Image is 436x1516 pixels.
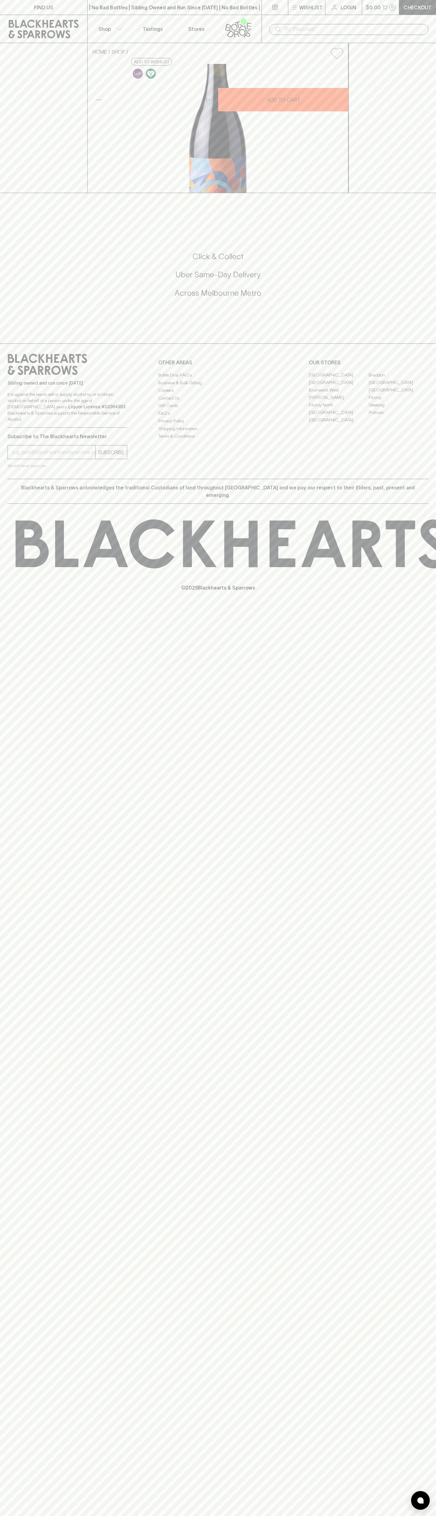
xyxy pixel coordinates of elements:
[133,69,143,79] img: Lo-Fi
[158,425,278,432] a: Shipping Information
[299,4,323,11] p: Wishlist
[369,401,429,409] a: Geelong
[369,386,429,394] a: [GEOGRAPHIC_DATA]
[369,379,429,386] a: [GEOGRAPHIC_DATA]
[7,433,127,440] p: Subscribe to The Blackhearts Newsletter
[7,251,429,262] h5: Click & Collect
[12,484,424,499] p: Blackhearts & Sparrows acknowledges the traditional Custodians of land throughout [GEOGRAPHIC_DAT...
[309,359,429,366] p: OUR STORES
[12,447,95,457] input: e.g. jane@blackheartsandsparrows.com.au
[7,463,127,469] p: We will never spam you
[369,371,429,379] a: Braddon
[34,4,53,11] p: FIND US
[328,46,346,61] button: Add to wishlist
[96,445,127,459] button: SUBSCRIBE
[143,25,163,33] p: Tastings
[131,15,175,43] a: Tastings
[68,404,126,409] strong: Liquor License #32064953
[88,64,348,193] img: 40750.png
[158,379,278,386] a: Business & Bulk Gifting
[391,6,394,9] p: 0
[146,69,156,79] img: Vegan
[404,4,432,11] p: Checkout
[309,409,369,416] a: [GEOGRAPHIC_DATA]
[144,67,157,80] a: Made without the use of any animal products.
[98,449,124,456] p: SUBSCRIBE
[218,88,348,111] button: ADD TO CART
[7,226,429,331] div: Call to action block
[7,288,429,298] h5: Across Melbourne Metro
[417,1497,424,1504] img: bubble-icon
[7,380,127,386] p: Sibling owned and run since [DATE]
[98,25,111,33] p: Shop
[131,67,144,80] a: Some may call it natural, others minimum intervention, either way, it’s hands off & maybe even a ...
[284,24,424,34] input: Try "Pinot noir"
[7,270,429,280] h5: Uber Same-Day Delivery
[309,394,369,401] a: [PERSON_NAME]
[309,401,369,409] a: Fitzroy North
[158,417,278,425] a: Privacy Policy
[175,15,218,43] a: Stores
[158,402,278,410] a: Gift Cards
[158,394,278,402] a: Contact Us
[93,49,107,55] a: HOME
[131,58,172,66] button: Add to wishlist
[309,416,369,424] a: [GEOGRAPHIC_DATA]
[158,359,278,366] p: OTHER AREAS
[158,433,278,440] a: Terms & Conditions
[366,4,381,11] p: $0.00
[188,25,204,33] p: Stores
[112,49,125,55] a: SHOP
[158,372,278,379] a: Bottle Drop FAQ's
[309,379,369,386] a: [GEOGRAPHIC_DATA]
[158,387,278,394] a: Careers
[267,96,300,104] p: ADD TO CART
[369,409,429,416] a: Prahran
[7,391,127,422] p: It is against the law to sell or supply alcohol to, or to obtain alcohol on behalf of a person un...
[341,4,356,11] p: Login
[309,386,369,394] a: Brunswick West
[369,394,429,401] a: Fitzroy
[158,410,278,417] a: FAQ's
[88,15,131,43] button: Shop
[309,371,369,379] a: [GEOGRAPHIC_DATA]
